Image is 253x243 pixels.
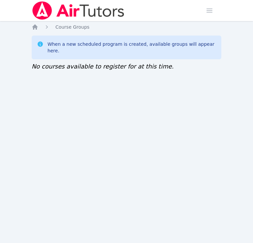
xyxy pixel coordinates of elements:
[32,1,125,20] img: Air Tutors
[55,24,89,30] a: Course Groups
[32,63,174,70] span: No courses available to register for at this time.
[32,24,221,30] nav: Breadcrumb
[47,41,216,54] div: When a new scheduled program is created, available groups will appear here.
